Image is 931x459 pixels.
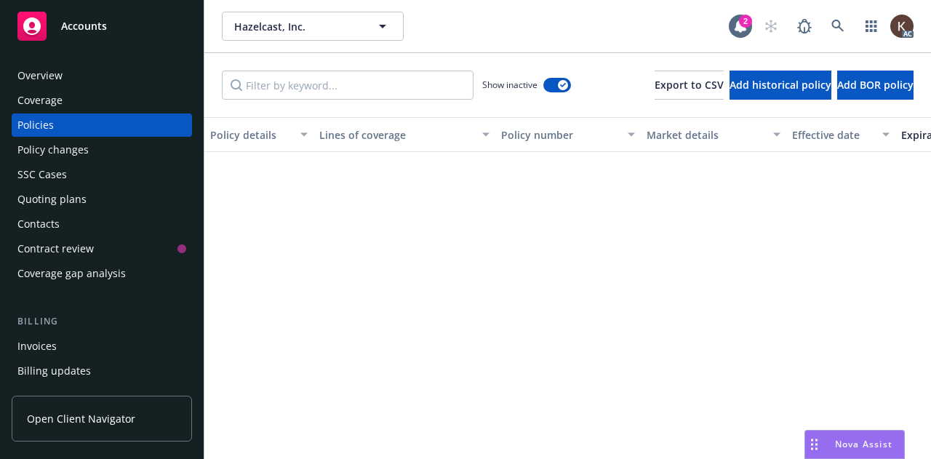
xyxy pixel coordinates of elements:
[12,335,192,358] a: Invoices
[313,117,495,152] button: Lines of coverage
[12,163,192,186] a: SSC Cases
[655,78,724,92] span: Export to CSV
[319,127,474,143] div: Lines of coverage
[804,430,905,459] button: Nova Assist
[756,12,786,41] a: Start snowing
[12,89,192,112] a: Coverage
[495,117,641,152] button: Policy number
[222,71,474,100] input: Filter by keyword...
[823,12,852,41] a: Search
[17,163,67,186] div: SSC Cases
[17,262,126,285] div: Coverage gap analysis
[739,15,752,28] div: 2
[805,431,823,458] div: Drag to move
[222,12,404,41] button: Hazelcast, Inc.
[12,64,192,87] a: Overview
[655,71,724,100] button: Export to CSV
[482,79,538,91] span: Show inactive
[17,335,57,358] div: Invoices
[234,19,360,34] span: Hazelcast, Inc.
[12,314,192,329] div: Billing
[17,359,91,383] div: Billing updates
[17,138,89,161] div: Policy changes
[12,359,192,383] a: Billing updates
[790,12,819,41] a: Report a Bug
[12,237,192,260] a: Contract review
[210,127,292,143] div: Policy details
[12,6,192,47] a: Accounts
[17,64,63,87] div: Overview
[12,212,192,236] a: Contacts
[17,237,94,260] div: Contract review
[890,15,914,38] img: photo
[835,438,892,450] span: Nova Assist
[17,89,63,112] div: Coverage
[17,212,60,236] div: Contacts
[12,138,192,161] a: Policy changes
[17,113,54,137] div: Policies
[857,12,886,41] a: Switch app
[837,78,914,92] span: Add BOR policy
[501,127,619,143] div: Policy number
[647,127,764,143] div: Market details
[12,113,192,137] a: Policies
[61,20,107,32] span: Accounts
[12,188,192,211] a: Quoting plans
[12,262,192,285] a: Coverage gap analysis
[17,188,87,211] div: Quoting plans
[730,71,831,100] button: Add historical policy
[786,117,895,152] button: Effective date
[792,127,874,143] div: Effective date
[204,117,313,152] button: Policy details
[641,117,786,152] button: Market details
[837,71,914,100] button: Add BOR policy
[27,411,135,426] span: Open Client Navigator
[730,78,831,92] span: Add historical policy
